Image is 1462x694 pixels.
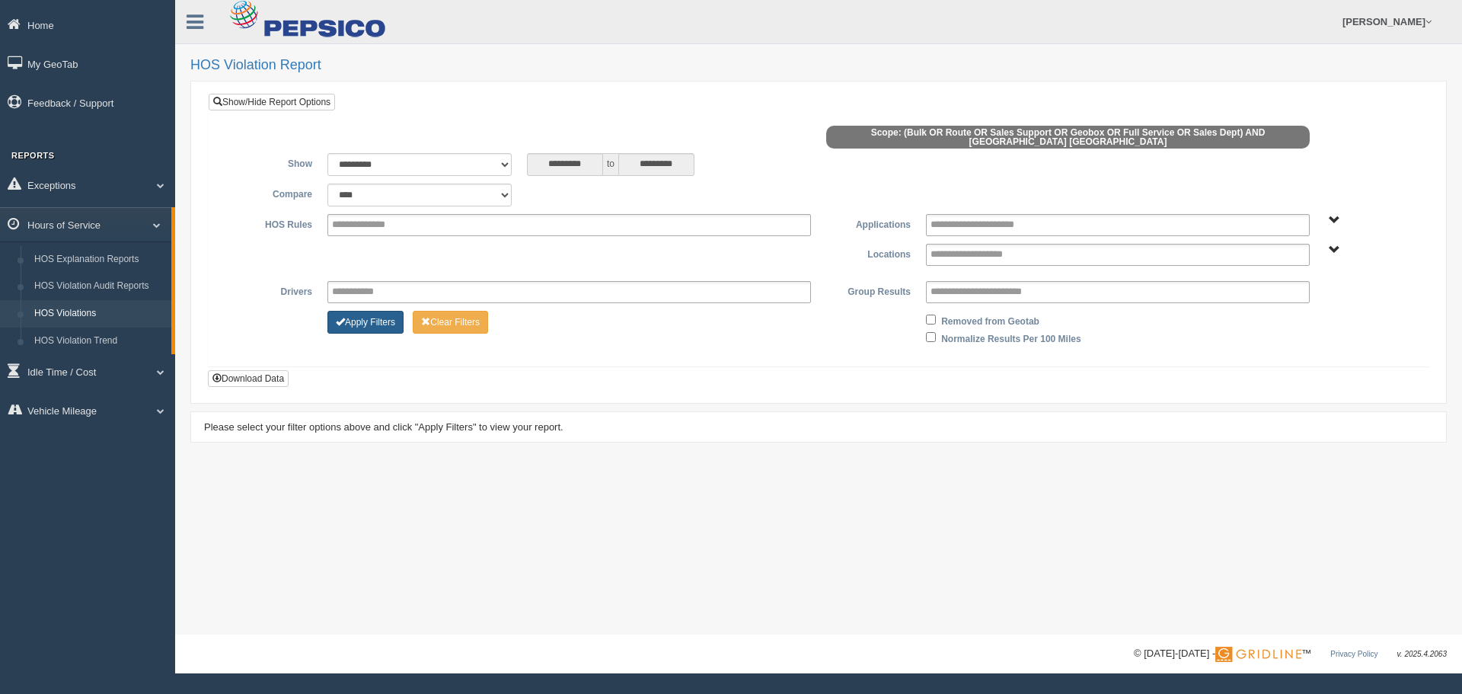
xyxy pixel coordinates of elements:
div: © [DATE]-[DATE] - ™ [1134,646,1447,662]
a: HOS Violations [27,300,171,328]
label: Normalize Results Per 100 Miles [941,328,1081,347]
label: Group Results [819,281,918,299]
label: Applications [819,214,918,232]
h2: HOS Violation Report [190,58,1447,73]
a: Privacy Policy [1330,650,1377,658]
label: Removed from Geotab [941,311,1039,329]
label: Locations [819,244,918,262]
a: HOS Violation Trend [27,328,171,355]
a: HOS Explanation Reports [27,246,171,273]
a: Show/Hide Report Options [209,94,335,110]
label: Drivers [220,281,320,299]
span: to [603,153,618,176]
label: Show [220,153,320,171]
button: Change Filter Options [413,311,488,334]
a: HOS Violation Audit Reports [27,273,171,300]
button: Change Filter Options [327,311,404,334]
img: Gridline [1215,647,1301,662]
span: Scope: (Bulk OR Route OR Sales Support OR Geobox OR Full Service OR Sales Dept) AND [GEOGRAPHIC_D... [826,126,1310,149]
label: HOS Rules [220,214,320,232]
button: Download Data [208,370,289,387]
span: v. 2025.4.2063 [1397,650,1447,658]
span: Please select your filter options above and click "Apply Filters" to view your report. [204,421,563,433]
label: Compare [220,184,320,202]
